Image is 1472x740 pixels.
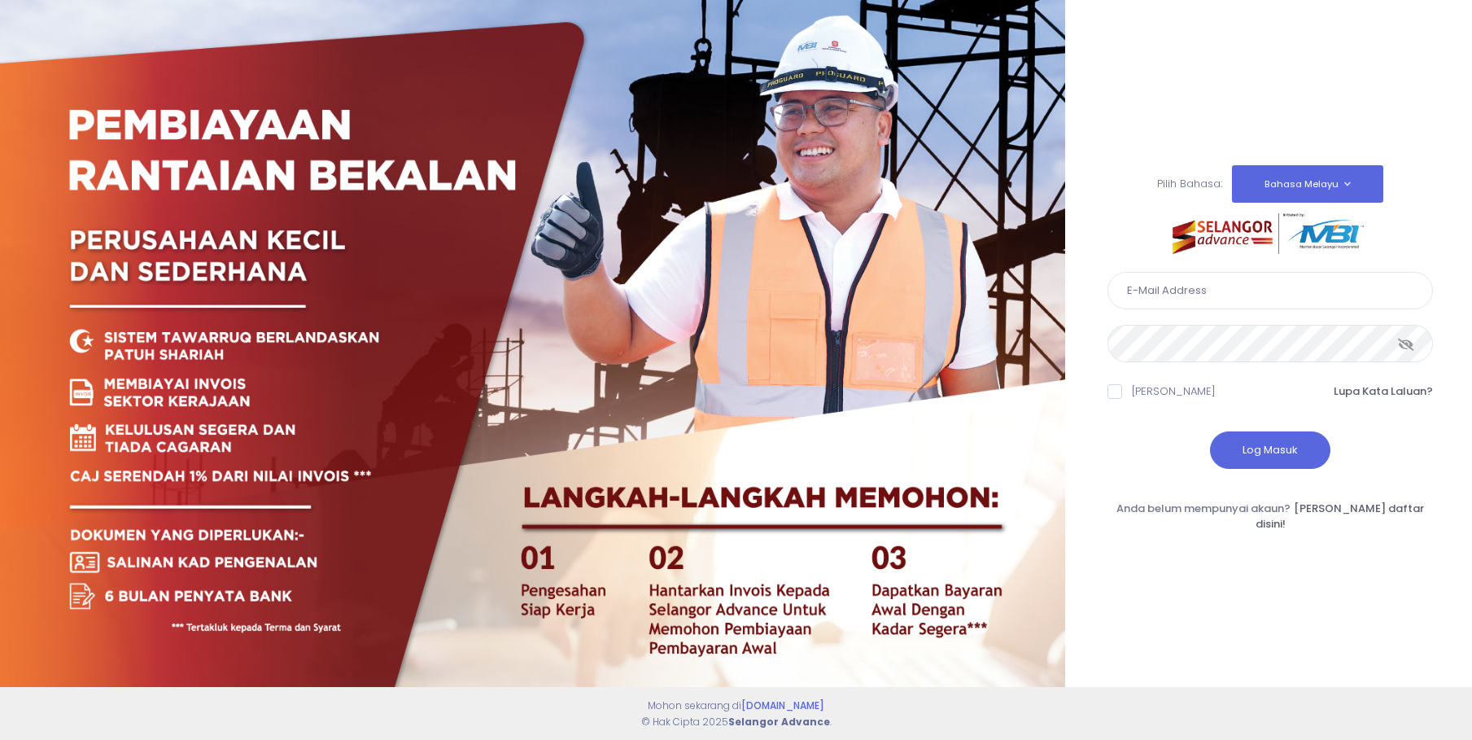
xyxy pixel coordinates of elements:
button: Bahasa Melayu [1232,165,1383,203]
input: E-Mail Address [1107,272,1433,309]
span: Mohon sekarang di © Hak Cipta 2025 . [641,698,832,729]
a: Lupa Kata Laluan? [1334,383,1433,400]
a: [DOMAIN_NAME] [741,698,824,712]
a: [PERSON_NAME] daftar disini! [1256,501,1425,532]
span: Pilih Bahasa: [1157,176,1222,191]
span: Anda belum mempunyai akaun? [1116,501,1291,516]
img: selangor-advance.png [1173,213,1368,254]
strong: Selangor Advance [728,715,830,729]
label: [PERSON_NAME] [1132,383,1216,400]
button: Log Masuk [1210,431,1330,469]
